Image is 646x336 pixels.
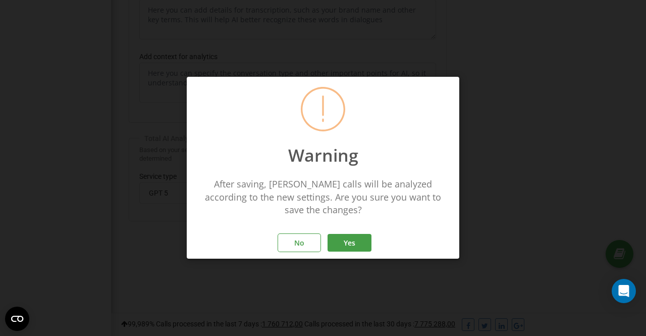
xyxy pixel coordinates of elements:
[612,279,636,303] div: Open Intercom Messenger
[197,145,449,165] p: Warning
[5,307,29,331] button: Open CMP widget
[278,234,320,252] button: No
[328,234,371,252] button: Yes
[197,178,449,217] p: After saving, [PERSON_NAME] calls will be analyzed according to the new settings. Are you sure yo...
